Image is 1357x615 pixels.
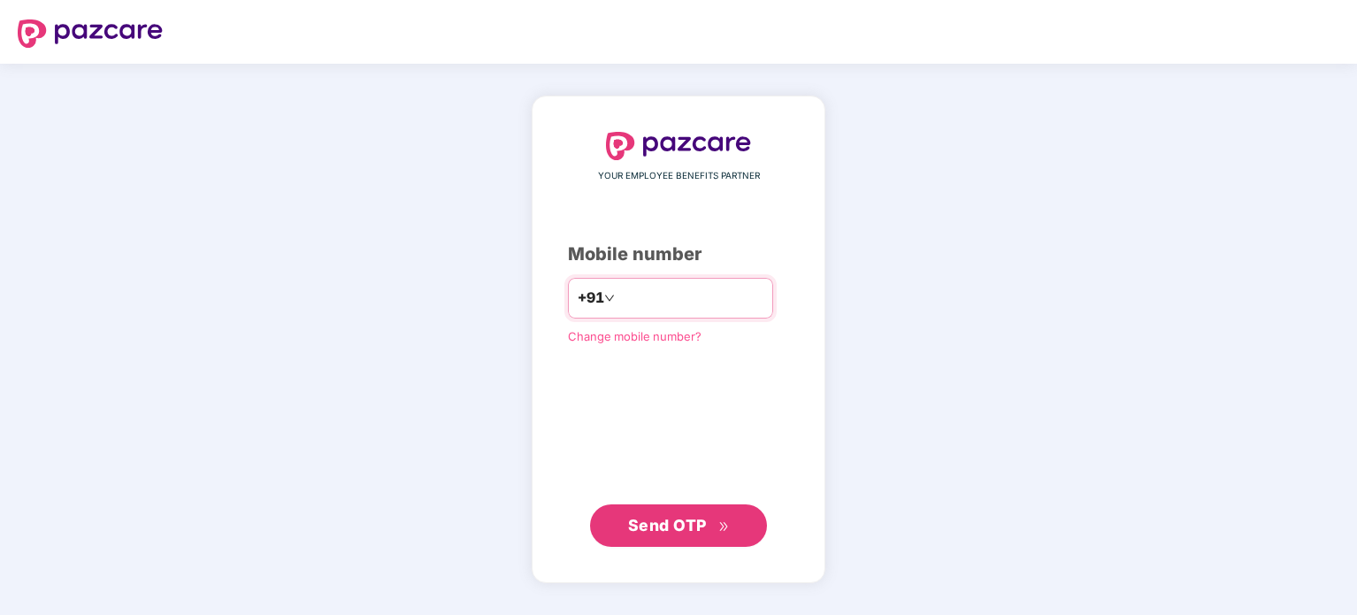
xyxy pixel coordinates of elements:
[590,504,767,547] button: Send OTPdouble-right
[718,521,730,533] span: double-right
[568,241,789,268] div: Mobile number
[18,19,163,48] img: logo
[568,329,701,343] a: Change mobile number?
[628,516,707,534] span: Send OTP
[604,293,615,304] span: down
[578,287,604,309] span: +91
[598,169,760,183] span: YOUR EMPLOYEE BENEFITS PARTNER
[606,132,751,160] img: logo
